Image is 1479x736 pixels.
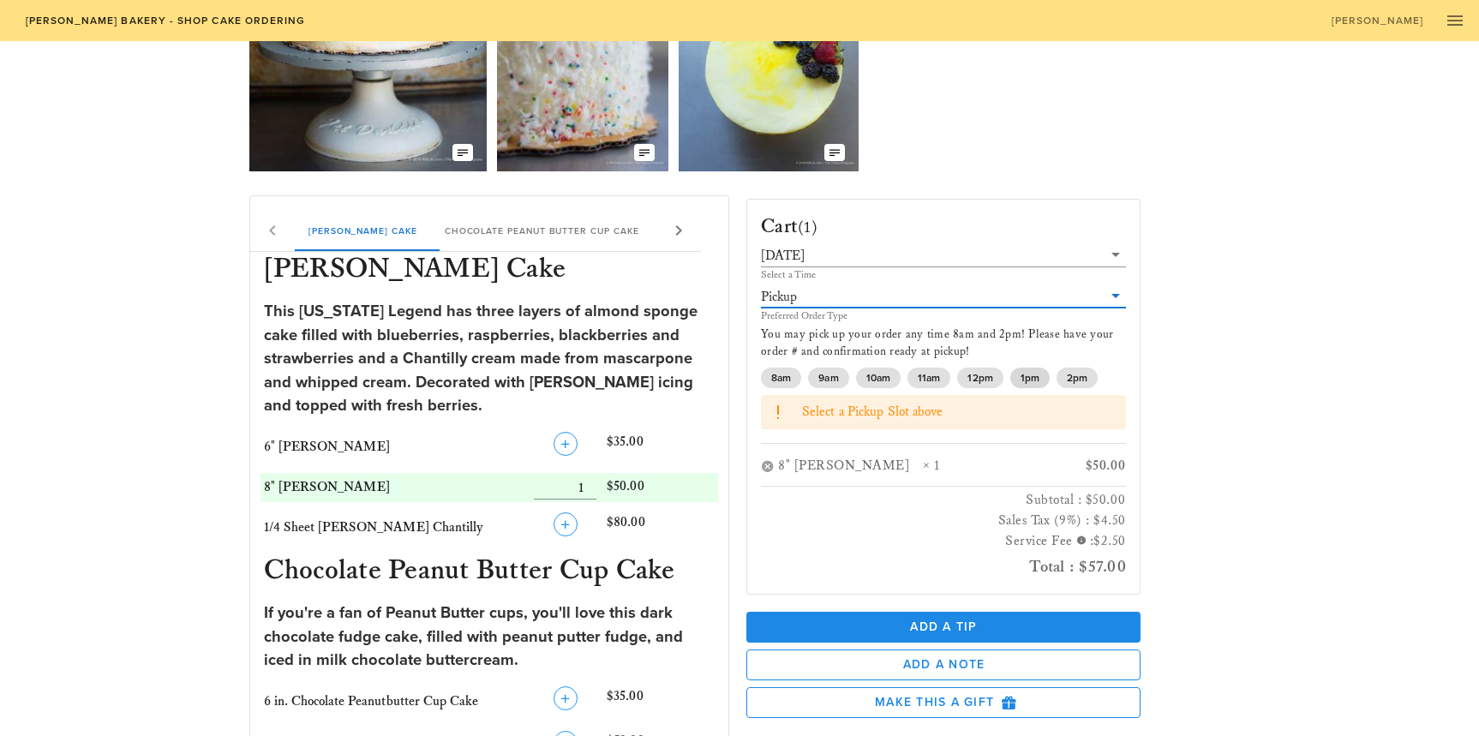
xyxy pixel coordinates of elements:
div: $35.00 [603,683,718,721]
h3: Subtotal : $50.00 [761,490,1126,511]
span: [PERSON_NAME] Bakery - Shop Cake Ordering [24,15,305,27]
div: × 1 [923,458,1039,476]
div: Chocolate Butter Pecan Cake [652,210,845,251]
div: [DATE] [761,248,805,264]
button: Add a Tip [746,612,1141,643]
h3: Service Fee : [761,531,1126,553]
span: 9am [818,368,838,388]
div: 8" [PERSON_NAME] [778,458,923,476]
h3: Sales Tax (9%) : $4.50 [761,511,1126,531]
p: You may pick up your order any time 8am and 2pm! Please have your order # and confirmation ready ... [761,326,1126,361]
span: 2pm [1067,368,1087,388]
div: $80.00 [603,509,718,547]
div: $35.00 [603,428,718,466]
div: Chocolate Peanut Butter Cup Cake [430,210,652,251]
div: Select a Time [761,270,1126,280]
div: [PERSON_NAME] Cake [295,210,431,251]
span: Select a Pickup Slot above [802,404,943,420]
a: [PERSON_NAME] [1320,9,1434,33]
div: [DATE] [761,244,1126,266]
button: Make this a Gift [746,687,1141,718]
span: 6 in. Chocolate Peanutbutter Cup Cake [264,693,478,709]
h3: Cart [761,213,817,241]
span: 12pm [967,368,992,388]
h3: [PERSON_NAME] Cake [260,252,719,290]
span: Make this a Gift [761,695,1126,710]
span: 6" [PERSON_NAME] [264,439,390,455]
span: 8" [PERSON_NAME] [264,479,390,495]
div: This [US_STATE] Legend has three layers of almond sponge cake filled with blueberries, raspberrie... [264,300,716,418]
span: 10am [866,368,890,388]
span: (1) [798,217,817,237]
h3: Chocolate Peanut Butter Cup Cake [260,553,719,591]
span: 1/4 Sheet [PERSON_NAME] Chantilly [264,519,483,536]
div: Pickup [761,290,797,305]
span: Add a Tip [760,619,1127,634]
span: Add a Note [761,657,1126,672]
button: Add a Note [746,649,1141,680]
div: $50.00 [603,473,718,502]
span: [PERSON_NAME] [1331,15,1424,27]
a: [PERSON_NAME] Bakery - Shop Cake Ordering [14,9,316,33]
div: If you're a fan of Peanut Butter cups, you'll love this dark chocolate fudge cake, filled with pe... [264,601,716,673]
span: $2.50 [1093,533,1126,549]
div: $50.00 [1039,458,1125,476]
div: Preferred Order Type [761,311,1126,321]
div: Pickup [761,285,1126,308]
h2: Total : $57.00 [761,553,1126,580]
span: 1pm [1021,368,1039,388]
span: 11am [918,368,940,388]
span: 8am [771,368,791,388]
